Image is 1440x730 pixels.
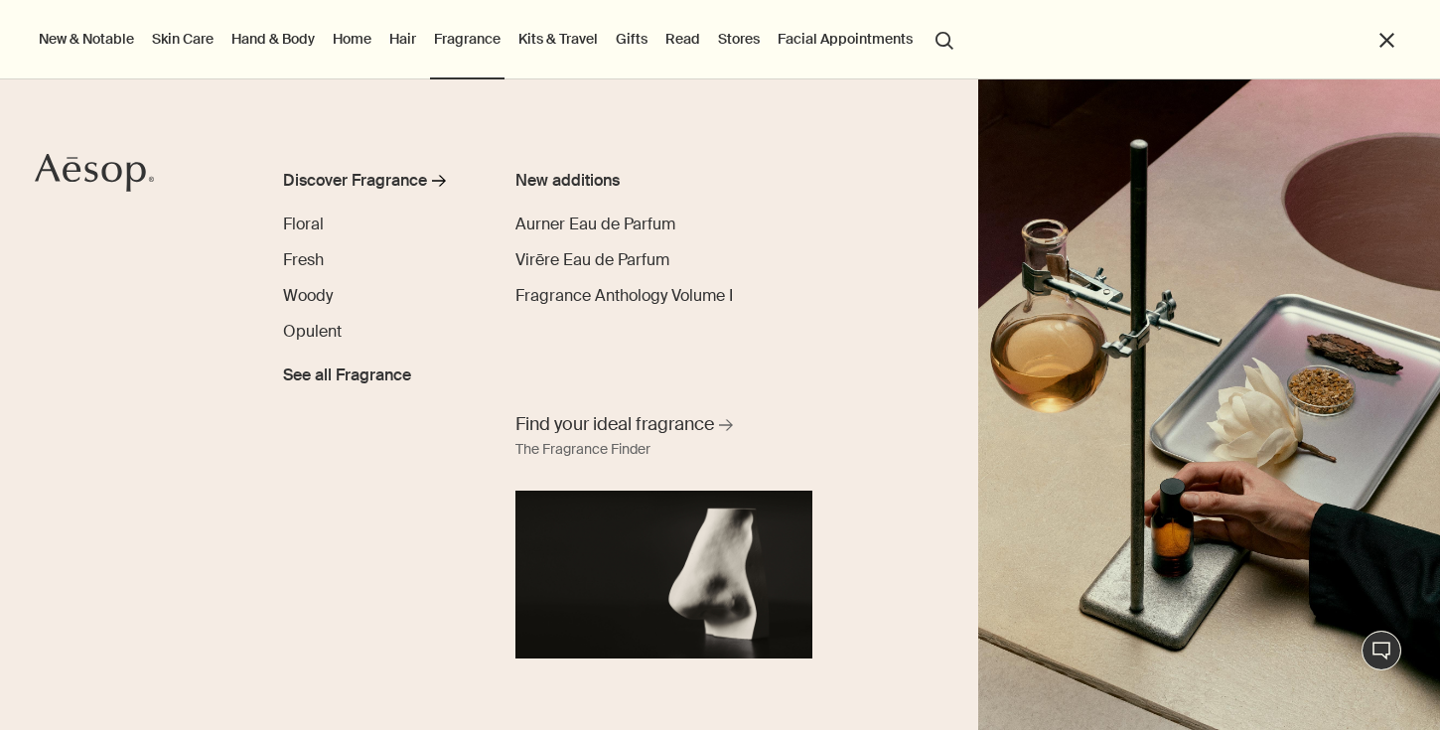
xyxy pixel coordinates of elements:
[515,214,675,234] span: Aurner Eau de Parfum
[283,169,427,193] div: Discover Fragrance
[510,407,817,657] a: Find your ideal fragrance The Fragrance FinderA nose sculpture placed in front of black background
[515,285,733,306] span: Fragrance Anthology Volume I
[515,284,733,308] a: Fragrance Anthology Volume I
[514,26,602,52] a: Kits & Travel
[329,26,375,52] a: Home
[35,153,154,198] a: Aesop
[148,26,217,52] a: Skin Care
[283,214,324,234] span: Floral
[283,248,324,272] a: Fresh
[515,249,669,270] span: Virēre Eau de Parfum
[978,79,1440,730] img: Plaster sculptures of noses resting on stone podiums and a wooden ladder.
[515,412,714,437] span: Find your ideal fragrance
[774,26,917,52] a: Facial Appointments
[283,356,411,387] a: See all Fragrance
[283,364,411,387] span: See all Fragrance
[35,26,138,52] button: New & Notable
[714,26,764,52] button: Stores
[927,20,962,58] button: Open search
[385,26,420,52] a: Hair
[1362,631,1401,670] button: Live Assistance
[283,285,333,306] span: Woody
[515,438,650,462] div: The Fragrance Finder
[283,321,342,342] span: Opulent
[1375,29,1398,52] button: Close the Menu
[283,284,333,308] a: Woody
[283,249,324,270] span: Fresh
[661,26,704,52] a: Read
[612,26,651,52] a: Gifts
[283,169,473,201] a: Discover Fragrance
[283,213,324,236] a: Floral
[35,153,154,193] svg: Aesop
[227,26,319,52] a: Hand & Body
[430,26,504,52] a: Fragrance
[515,213,675,236] a: Aurner Eau de Parfum
[515,248,669,272] a: Virēre Eau de Parfum
[283,320,342,344] a: Opulent
[515,169,747,193] div: New additions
